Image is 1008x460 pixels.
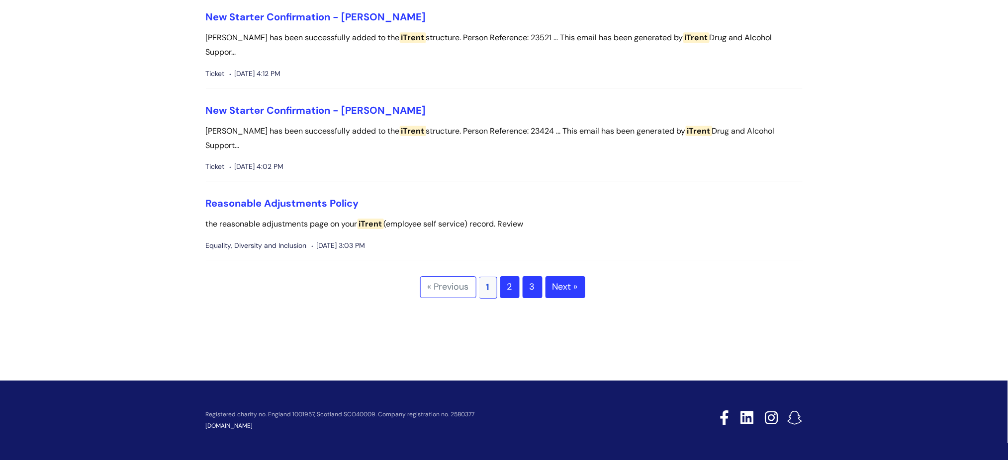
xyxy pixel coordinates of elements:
span: iTrent [683,32,710,43]
span: iTrent [358,219,384,229]
p: [PERSON_NAME] has been successfully added to the structure. Person Reference: 23424 ... This emai... [206,124,803,153]
span: [DATE] 3:03 PM [312,239,366,252]
span: « Previous [420,276,476,298]
span: 1 [479,277,497,299]
span: [DATE] 4:02 PM [230,160,284,173]
a: New Starter Confirmation - [PERSON_NAME] [206,10,426,23]
span: iTrent [400,32,426,43]
a: 2 [500,276,520,298]
p: [PERSON_NAME] has been successfully added to the structure. Person Reference: 23521 ... This emai... [206,31,803,60]
span: Ticket [206,160,225,173]
span: Equality, Diversity and Inclusion [206,239,307,252]
a: 3 [523,276,543,298]
span: Ticket [206,68,225,80]
p: Registered charity no. England 1001957, Scotland SCO40009. Company registration no. 2580377 [206,411,649,418]
a: New Starter Confirmation - [PERSON_NAME] [206,104,426,117]
span: [DATE] 4:12 PM [230,68,281,80]
p: the reasonable adjustments page on your (employee self service) record. Review [206,217,803,231]
span: iTrent [400,126,426,136]
a: Reasonable Adjustments Policy [206,197,359,210]
a: [DOMAIN_NAME] [206,422,253,430]
a: Next » [546,276,585,298]
span: iTrent [686,126,712,136]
